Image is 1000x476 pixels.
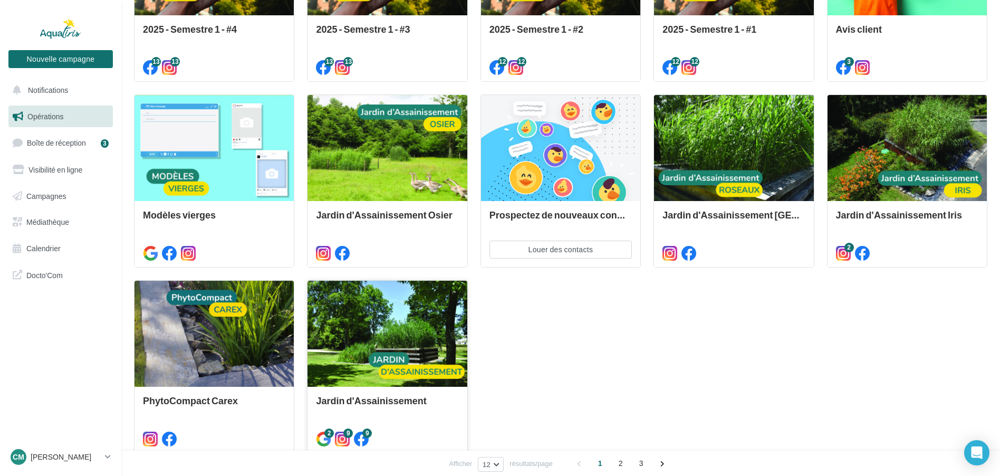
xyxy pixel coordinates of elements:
button: Notifications [6,79,111,101]
span: Campagnes [26,191,66,200]
span: 1 [592,455,609,472]
span: Calendrier [26,244,61,253]
div: PhytoCompact Carex [143,395,285,416]
a: Médiathèque [6,211,115,233]
div: 9 [343,429,353,438]
span: 3 [633,455,650,472]
div: 12 [517,57,526,66]
div: 2025 - Semestre 1 - #4 [143,24,285,45]
span: Opérations [27,112,63,121]
a: Cm [PERSON_NAME] [8,447,113,467]
span: Visibilité en ligne [28,165,82,174]
span: Boîte de réception [27,138,86,147]
div: Jardin d'Assainissement [316,395,458,416]
span: Cm [13,452,24,462]
div: Open Intercom Messenger [964,440,989,465]
span: Notifications [28,85,68,94]
a: Opérations [6,106,115,128]
div: 2025 - Semestre 1 - #1 [662,24,805,45]
div: 13 [324,57,334,66]
span: Médiathèque [26,217,69,226]
div: Modèles vierges [143,210,285,231]
div: 2 [844,243,854,252]
a: Calendrier [6,237,115,260]
div: 13 [151,57,161,66]
p: [PERSON_NAME] [31,452,101,462]
button: Louer des contacts [489,241,632,259]
div: 13 [343,57,353,66]
a: Docto'Com [6,264,115,286]
a: Campagnes [6,185,115,207]
div: 2 [324,429,334,438]
div: Avis client [836,24,978,45]
span: Afficher [449,459,472,469]
div: 9 [362,429,372,438]
span: 12 [483,460,491,469]
div: Jardin d'Assainissement [GEOGRAPHIC_DATA] [662,210,805,231]
span: résultats/page [509,459,553,469]
div: 2025 - Semestre 1 - #2 [489,24,632,45]
div: 12 [690,57,699,66]
a: Visibilité en ligne [6,159,115,181]
div: Jardin d'Assainissement Osier [316,210,458,231]
button: 12 [478,457,504,472]
div: 3 [844,57,854,66]
div: Jardin d'Assainissement Iris [836,210,978,231]
div: 13 [170,57,180,66]
div: 12 [498,57,507,66]
div: 12 [671,57,680,66]
a: Boîte de réception3 [6,131,115,154]
span: Docto'Com [26,268,63,282]
div: 2025 - Semestre 1 - #3 [316,24,458,45]
button: Nouvelle campagne [8,50,113,68]
div: Prospectez de nouveaux contacts [489,210,632,231]
span: 2 [612,455,629,472]
div: 3 [101,139,109,148]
